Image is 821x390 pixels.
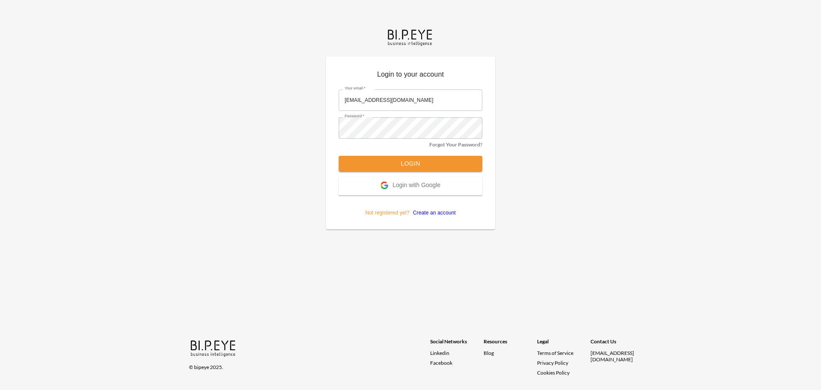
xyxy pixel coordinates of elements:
img: bipeye-logo [386,27,435,47]
a: Forgot Your Password? [429,141,482,148]
a: Blog [484,350,494,356]
span: Facebook [430,360,452,366]
p: Login to your account [339,69,482,83]
a: Terms of Service [537,350,587,356]
div: Legal [537,338,591,350]
a: Linkedin [430,350,484,356]
a: Create an account [410,210,456,216]
button: Login [339,156,482,172]
div: [EMAIL_ADDRESS][DOMAIN_NAME] [591,350,644,363]
a: Privacy Policy [537,360,568,366]
a: Cookies Policy [537,369,570,376]
a: Facebook [430,360,484,366]
img: bipeye-logo [189,338,238,357]
p: Not registered yet? [339,195,482,217]
div: Contact Us [591,338,644,350]
label: Your email [345,86,366,91]
div: Resources [484,338,537,350]
label: Password [345,113,364,119]
span: Linkedin [430,350,449,356]
div: Social Networks [430,338,484,350]
button: Login with Google [339,177,482,195]
span: Login with Google [393,182,440,190]
div: © bipeye 2025. [189,359,418,370]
